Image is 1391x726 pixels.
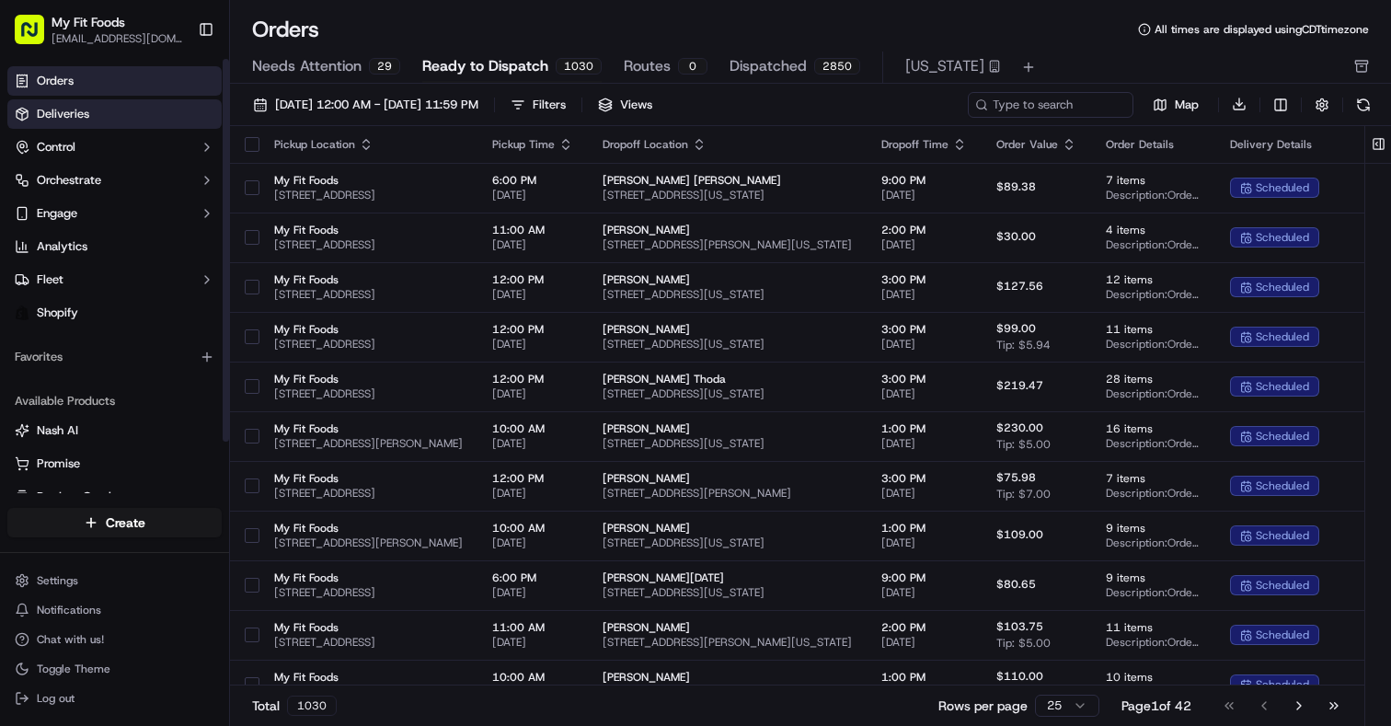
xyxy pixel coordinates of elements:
[48,119,331,138] input: Got a question? Start typing here...
[730,55,807,77] span: Dispatched
[996,137,1076,152] div: Order Value
[996,421,1043,435] span: $230.00
[492,287,573,302] span: [DATE]
[1106,585,1201,600] span: Description: Order #882907, Customer: [PERSON_NAME][DATE], Customer's 14 Order, [US_STATE], Day: ...
[422,55,548,77] span: Ready to Dispatch
[1256,528,1309,543] span: scheduled
[200,335,206,350] span: •
[7,232,222,261] a: Analytics
[603,137,852,152] div: Dropoff Location
[905,55,984,77] span: [US_STATE]
[7,449,222,478] button: Promise
[52,13,125,31] button: My Fit Foods
[1256,230,1309,245] span: scheduled
[210,335,247,350] span: [DATE]
[881,237,967,252] span: [DATE]
[148,404,303,437] a: 💻API Documentation
[1106,223,1201,237] span: 4 items
[18,239,123,254] div: Past conversations
[1106,670,1201,685] span: 10 items
[274,188,463,202] span: [STREET_ADDRESS]
[881,137,967,152] div: Dropoff Time
[274,670,463,685] span: My Fit Foods
[285,236,335,258] button: See all
[37,139,75,156] span: Control
[252,55,362,77] span: Needs Attention
[174,411,295,430] span: API Documentation
[200,285,206,300] span: •
[1106,137,1201,152] div: Order Details
[37,662,110,676] span: Toggle Theme
[603,436,852,451] span: [STREET_ADDRESS][US_STATE]
[996,470,1036,485] span: $75.98
[881,585,967,600] span: [DATE]
[1106,188,1201,202] span: Description: Order #819019, Customer: [PERSON_NAME] [PERSON_NAME], 4th Order, [US_STATE], Day: [D...
[996,321,1036,336] span: $99.00
[556,58,602,75] div: 1030
[1256,379,1309,394] span: scheduled
[7,627,222,652] button: Chat with us!
[274,421,463,436] span: My Fit Foods
[11,404,148,437] a: 📗Knowledge Base
[603,486,852,501] span: [STREET_ADDRESS][PERSON_NAME]
[1106,421,1201,436] span: 16 items
[15,422,214,439] a: Nash AI
[7,133,222,162] button: Control
[1256,329,1309,344] span: scheduled
[183,456,223,470] span: Pylon
[492,372,573,386] span: 12:00 PM
[624,55,671,77] span: Routes
[1106,386,1201,401] span: Description: Order #879386, Customer: [PERSON_NAME] Thoda, Customer's 7 Order, [US_STATE], Day: [...
[287,696,337,716] div: 1030
[603,173,852,188] span: [PERSON_NAME] [PERSON_NAME]
[996,229,1036,244] span: $30.00
[492,173,573,188] span: 6:00 PM
[492,620,573,635] span: 11:00 AM
[996,527,1043,542] span: $109.00
[37,336,52,351] img: 1736555255976-a54dd68f-1ca7-489b-9aae-adbdc363a1c4
[1106,436,1201,451] span: Description: Order #880426, Customer: [PERSON_NAME], Customer's 118 Order, [US_STATE], Day: [DATE...
[7,66,222,96] a: Orders
[18,268,48,304] img: Wisdom Oko
[881,570,967,585] span: 9:00 PM
[620,97,652,113] span: Views
[57,335,196,350] span: Wisdom [PERSON_NAME]
[18,74,335,103] p: Welcome 👋
[37,106,89,122] span: Deliveries
[603,386,852,401] span: [STREET_ADDRESS][US_STATE]
[7,568,222,593] button: Settings
[590,92,661,118] button: Views
[52,31,183,46] button: [EMAIL_ADDRESS][DOMAIN_NAME]
[938,697,1028,715] p: Rows per page
[996,437,1051,452] span: Tip: $5.00
[37,205,77,222] span: Engage
[274,386,463,401] span: [STREET_ADDRESS]
[603,536,852,550] span: [STREET_ADDRESS][US_STATE]
[881,322,967,337] span: 3:00 PM
[37,411,141,430] span: Knowledge Base
[274,237,463,252] span: [STREET_ADDRESS]
[274,337,463,351] span: [STREET_ADDRESS]
[881,620,967,635] span: 2:00 PM
[1106,521,1201,536] span: 9 items
[1106,635,1201,650] span: Description: Order #883046, Customer: [PERSON_NAME], Customer's 72 Order, [US_STATE], Day: [DATE]...
[37,271,63,288] span: Fleet
[603,620,852,635] span: [PERSON_NAME]
[881,386,967,401] span: [DATE]
[533,97,566,113] div: Filters
[492,570,573,585] span: 6:00 PM
[274,322,463,337] span: My Fit Foods
[37,632,104,647] span: Chat with us!
[996,636,1051,651] span: Tip: $5.00
[274,521,463,536] span: My Fit Foods
[7,7,190,52] button: My Fit Foods[EMAIL_ADDRESS][DOMAIN_NAME]
[1106,173,1201,188] span: 7 items
[1256,628,1309,642] span: scheduled
[1351,92,1376,118] button: Refresh
[1106,536,1201,550] span: Description: Order #882891, Customer: [PERSON_NAME], 1st Order, [US_STATE], Day: [DATE] | Time: 1...
[1256,578,1309,593] span: scheduled
[603,670,852,685] span: [PERSON_NAME]
[814,58,860,75] div: 2850
[274,436,463,451] span: [STREET_ADDRESS][PERSON_NAME]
